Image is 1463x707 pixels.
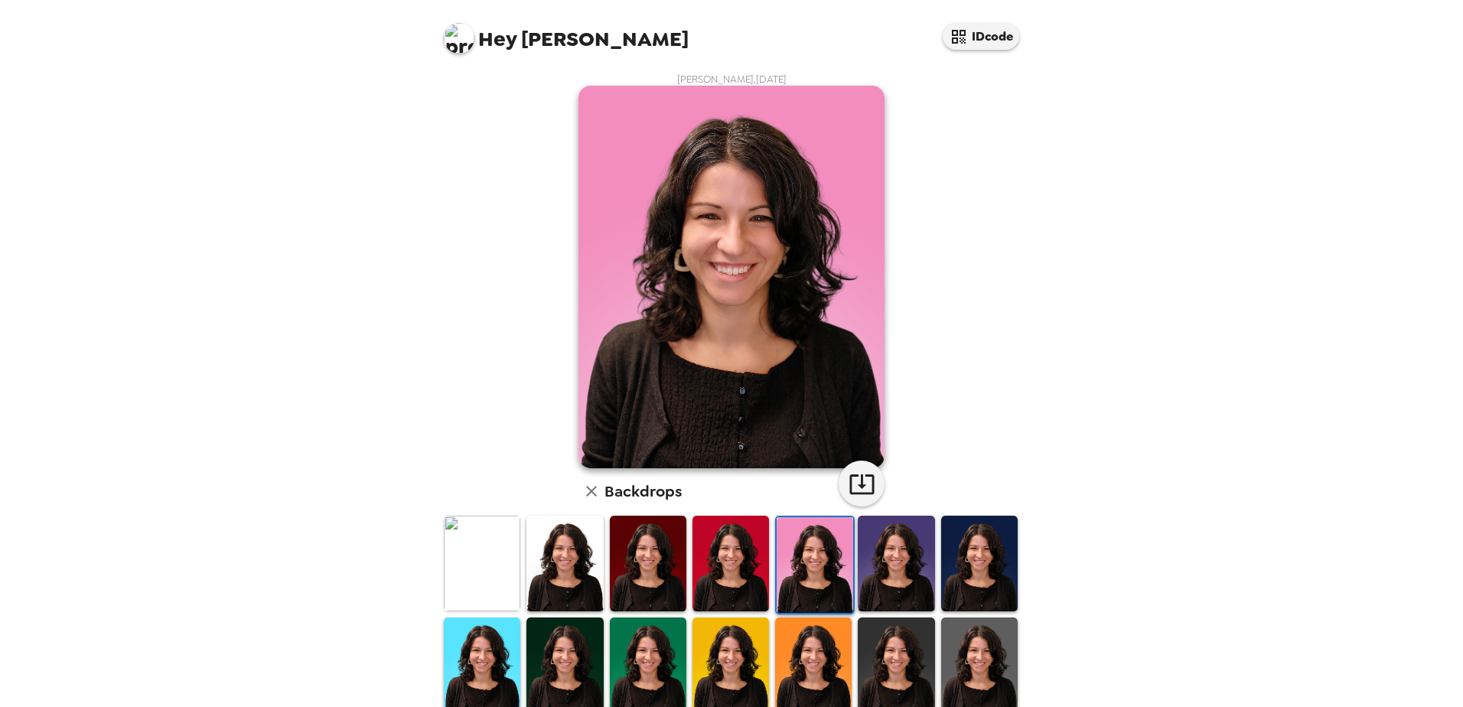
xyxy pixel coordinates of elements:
button: IDcode [943,23,1019,50]
span: [PERSON_NAME] , [DATE] [677,73,787,86]
span: [PERSON_NAME] [444,15,689,50]
h6: Backdrops [604,479,682,503]
img: Original [444,516,520,611]
img: user [578,86,885,468]
span: Hey [478,25,516,53]
img: profile pic [444,23,474,54]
